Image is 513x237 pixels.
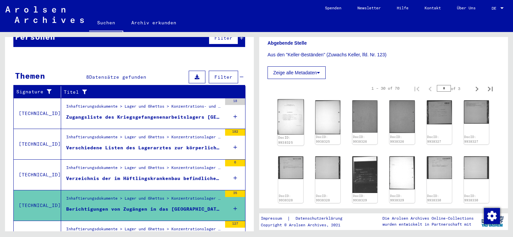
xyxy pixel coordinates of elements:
a: DocID: 9938325 [278,136,293,144]
a: Datenschutzerklärung [290,215,350,222]
td: [TECHNICAL_ID] [14,159,61,190]
div: 35 [225,190,245,197]
button: Last page [484,82,497,95]
img: 002.jpg [464,156,489,179]
span: 8 [86,74,89,80]
img: 002.jpg [464,100,489,124]
img: Arolsen_neg.svg [5,6,84,23]
p: Aus den "Keller-Beständen" (Zuwachs Keller, lfd. Nr. 123) [268,51,500,58]
a: DocID: 9938327 [464,135,478,143]
button: Filter [209,32,238,44]
button: Previous page [423,82,437,95]
button: Filter [209,71,238,83]
div: Inhaftierungsdokumente > Lager und Ghettos > Konzentrationslager [GEOGRAPHIC_DATA] > Dokumentatio... [66,165,222,174]
div: 1 – 30 of 70 [371,85,399,91]
div: Verzeichnis der im Häftlingskrankenbau befindlichen PSV-Häftlinge [66,175,222,182]
p: Die Arolsen Archives Online-Collections [382,215,474,221]
a: DocID: 9938330 [464,194,478,202]
div: Signature [16,87,62,97]
b: Abgebende Stelle [268,40,307,46]
div: Themen [15,70,45,82]
div: | [261,215,350,222]
div: Berichtigungen von Zugängen in das [GEOGRAPHIC_DATA], Liste über französische Häftlinge, Liste vo... [66,206,222,213]
img: 001.jpg [352,100,377,133]
img: Zustimmung ändern [484,208,500,224]
div: Titel [64,89,232,96]
img: yv_logo.png [480,213,505,230]
div: Zugangsliste des Kriegsgefangenenarbeitslagers [GEOGRAPHIC_DATA] [66,114,222,121]
td: [TECHNICAL_ID] [14,190,61,221]
img: 002.jpg [315,100,340,134]
a: DocID: 9938326 [390,135,404,143]
a: DocID: 9938327 [427,135,441,143]
img: 001.jpg [352,156,377,193]
img: 001.jpg [278,156,303,179]
a: Suchen [89,15,123,32]
div: 182 [225,129,245,136]
div: Inhaftierungsdokumente > Lager und Ghettos > Konzentrationslager Stutthof > Listenmaterial Stutthof [66,134,222,143]
p: Copyright © Arolsen Archives, 2021 [261,222,350,228]
div: Inhaftierungsdokumente > Lager und Ghettos > Konzentrationslager [GEOGRAPHIC_DATA] > Listenmateri... [66,195,222,205]
img: 001.jpg [278,99,304,135]
img: 001.jpg [427,156,452,179]
span: Filter [214,35,232,41]
p: wurden entwickelt in Partnerschaft mit [382,221,474,227]
button: First page [410,82,423,95]
div: of 3 [437,85,470,92]
button: Next page [470,82,484,95]
img: 002.jpg [389,100,414,133]
span: Datensätze gefunden [89,74,146,80]
a: DocID: 9938329 [353,194,367,202]
td: [TECHNICAL_ID] [14,98,61,129]
span: DE [492,6,499,11]
div: Signature [16,88,56,95]
a: DocID: 9938328 [316,194,330,202]
a: DocID: 9938325 [316,135,330,143]
div: Inhaftierungsdokumente > Lager und Ghettos > Konzentrations- und Vernichtungslager [GEOGRAPHIC_DA... [66,103,222,113]
div: Titel [64,87,239,97]
button: Zeige alle Metadaten [268,66,326,79]
a: DocID: 9938330 [427,194,441,202]
a: Archiv erkunden [123,15,184,31]
a: DocID: 9938328 [279,194,293,202]
td: [TECHNICAL_ID] [14,129,61,159]
a: DocID: 9938329 [390,194,404,202]
a: DocID: 9938326 [353,135,367,143]
div: 6 [225,160,245,166]
div: 127 [225,221,245,228]
a: Impressum [261,215,287,222]
div: Inhaftierungsdokumente > Lager und Ghettos > Konzentrationslager [GEOGRAPHIC_DATA] > Listenmateri... [66,226,222,235]
img: 002.jpg [315,156,340,179]
span: Filter [214,74,232,80]
img: 001.jpg [427,100,452,124]
div: Verschiedene Listen des Lagerarztes zur körperlichen Verfassung von Häftlingen im [GEOGRAPHIC_DATA] [66,144,222,151]
img: 002.jpg [389,156,414,189]
div: 18 [225,98,245,105]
